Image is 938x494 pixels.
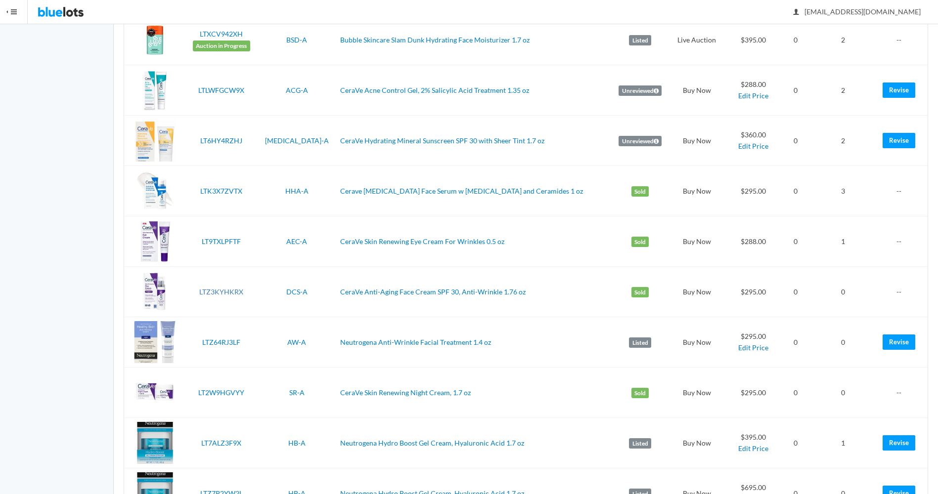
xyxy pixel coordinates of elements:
[883,334,915,350] a: Revise
[619,136,662,147] label: Unreviewed
[201,439,241,447] a: LT7ALZ3F9X
[340,136,544,145] a: CeraVe Hydrating Mineral Sunscreen SPF 30 with Sheer Tint 1.7 oz
[202,338,240,346] a: LTZ64RJ3LF
[340,187,583,195] a: Cerave [MEDICAL_DATA] Face Serum w [MEDICAL_DATA] and Ceramides 1 oz
[668,317,726,368] td: Buy Now
[631,237,649,247] label: Sold
[200,187,242,195] a: LTK3X7ZVTX
[791,8,801,17] ion-icon: person
[619,85,662,96] label: Unreviewed
[781,267,810,317] td: 0
[200,136,242,145] a: LT6HY4RZHJ
[202,237,241,246] a: LT9TXLPFTF
[286,86,308,94] a: ACG-A
[668,15,726,65] td: Live Auction
[200,30,243,38] a: LTXCV942XH
[877,216,928,267] td: --
[738,444,768,453] a: Edit Price
[726,418,781,468] td: $395.00
[198,388,244,397] a: LT2W9HGVYY
[629,438,651,449] label: Listed
[810,116,876,166] td: 2
[668,65,726,116] td: Buy Now
[781,317,810,368] td: 0
[668,418,726,468] td: Buy Now
[810,418,876,468] td: 1
[877,15,928,65] td: --
[285,187,309,195] a: HHA-A
[781,65,810,116] td: 0
[738,343,768,352] a: Edit Price
[340,288,526,296] a: CeraVe Anti-Aging Face Cream SPF 30, Anti-Wrinkle 1.76 oz
[877,267,928,317] td: --
[286,288,308,296] a: DCS-A
[288,439,306,447] a: HB-A
[810,65,876,116] td: 2
[738,91,768,100] a: Edit Price
[198,86,244,94] a: LTLWFGCW9X
[726,15,781,65] td: $395.00
[629,337,651,348] label: Listed
[883,435,915,451] a: Revise
[193,41,250,51] span: Auction in Progress
[289,388,305,397] a: SR-A
[810,267,876,317] td: 0
[726,368,781,418] td: $295.00
[810,216,876,267] td: 1
[781,166,810,216] td: 0
[781,418,810,468] td: 0
[340,439,524,447] a: Neutrogena Hydro Boost Gel Cream, Hyaluronic Acid 1.7 oz
[810,15,876,65] td: 2
[668,166,726,216] td: Buy Now
[340,338,491,346] a: Neutrogena Anti-Wrinkle Facial Treatment 1.4 oz
[883,133,915,148] a: Revise
[781,15,810,65] td: 0
[340,388,471,397] a: CeraVe Skin Renewing Night Cream, 1.7 oz
[726,116,781,166] td: $360.00
[810,317,876,368] td: 0
[810,166,876,216] td: 3
[738,142,768,150] a: Edit Price
[668,267,726,317] td: Buy Now
[631,287,649,298] label: Sold
[726,317,781,368] td: $295.00
[631,388,649,399] label: Sold
[877,368,928,418] td: --
[726,166,781,216] td: $295.00
[883,82,915,98] a: Revise
[286,237,307,246] a: AEC-A
[340,36,530,44] a: Bubble Skincare Slam Dunk Hydrating Face Moisturizer 1.7 oz
[781,116,810,166] td: 0
[199,288,243,296] a: LTZ3KYHKRX
[781,216,810,267] td: 0
[340,237,504,246] a: CeraVe Skin Renewing Eye Cream For Wrinkles 0.5 oz
[726,267,781,317] td: $295.00
[877,166,928,216] td: --
[287,338,306,346] a: AW-A
[810,368,876,418] td: 0
[726,216,781,267] td: $288.00
[340,86,529,94] a: CeraVe Acne Control Gel, 2% Salicylic Acid Treatment 1.35 oz
[629,35,651,46] label: Listed
[781,368,810,418] td: 0
[668,116,726,166] td: Buy Now
[265,136,329,145] a: [MEDICAL_DATA]-A
[668,216,726,267] td: Buy Now
[286,36,307,44] a: BSD-A
[668,368,726,418] td: Buy Now
[631,186,649,197] label: Sold
[794,7,921,16] span: [EMAIL_ADDRESS][DOMAIN_NAME]
[726,65,781,116] td: $288.00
